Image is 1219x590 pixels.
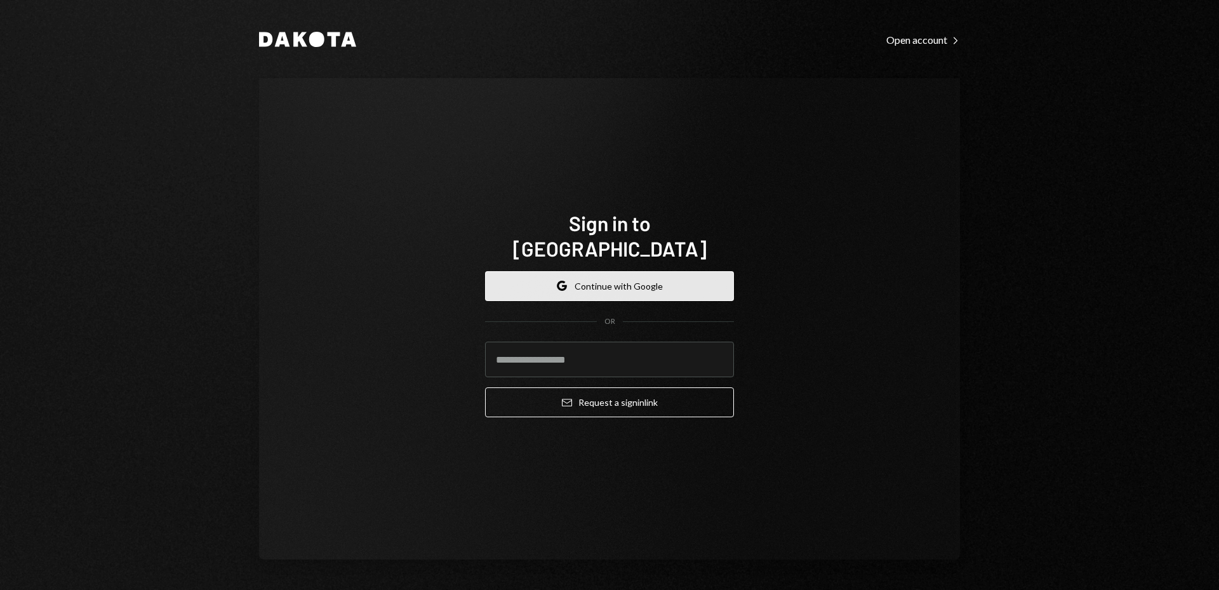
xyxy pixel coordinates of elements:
[886,32,960,46] a: Open account
[604,316,615,327] div: OR
[485,271,734,301] button: Continue with Google
[886,34,960,46] div: Open account
[485,387,734,417] button: Request a signinlink
[485,210,734,261] h1: Sign in to [GEOGRAPHIC_DATA]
